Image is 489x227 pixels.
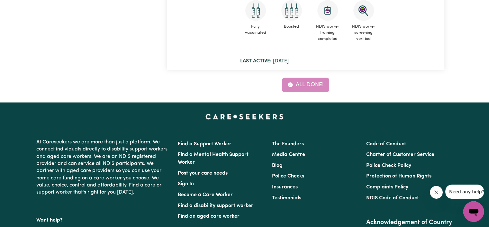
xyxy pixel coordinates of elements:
img: NDIS Worker Screening Verified [353,0,374,21]
iframe: Close message [430,186,443,199]
a: Police Checks [272,174,304,179]
a: NDIS Code of Conduct [366,195,419,201]
a: Find an aged care worker [178,214,240,219]
p: Want help? [36,214,170,224]
a: The Founders [272,141,304,147]
span: [DATE] [240,59,289,64]
a: Blog [272,163,283,168]
span: Fully vaccinated [240,21,271,38]
p: At Careseekers we are more than just a platform. We connect individuals directly to disability su... [36,136,170,199]
a: Become a Care Worker [178,192,233,197]
iframe: Message from company [445,185,484,199]
a: Charter of Customer Service [366,152,434,157]
a: Find a Support Worker [178,141,231,147]
a: Find a Mental Health Support Worker [178,152,249,165]
span: Boosted [276,21,307,32]
img: Care and support worker has received booster dose of COVID-19 vaccination [281,0,302,21]
a: Insurances [272,185,298,190]
a: Complaints Policy [366,185,408,190]
a: Sign In [178,181,194,186]
a: Police Check Policy [366,163,411,168]
h2: Acknowledgement of Country [366,219,453,226]
a: Find a disability support worker [178,203,253,208]
b: Last active: [240,59,272,64]
img: Care and support worker has received 2 doses of COVID-19 vaccine [245,0,266,21]
span: NDIS worker screening verified [348,21,379,45]
span: Need any help? [4,5,39,10]
a: Media Centre [272,152,305,157]
a: Testimonials [272,195,301,201]
a: Code of Conduct [366,141,406,147]
a: Careseekers home page [205,114,284,119]
iframe: Button to launch messaging window [463,201,484,222]
img: CS Academy: Introduction to NDIS Worker Training course completed [317,0,338,21]
span: NDIS worker training completed [312,21,343,45]
a: Post your care needs [178,171,228,176]
a: Protection of Human Rights [366,174,431,179]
